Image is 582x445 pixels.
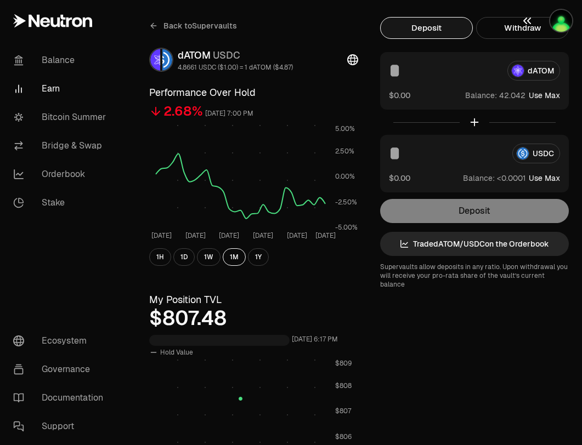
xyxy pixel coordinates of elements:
[335,124,355,133] tspan: 5.00%
[149,85,358,100] h3: Performance Over Hold
[4,46,118,75] a: Balance
[163,102,203,120] div: 2.68%
[4,412,118,441] a: Support
[4,103,118,132] a: Bitcoin Summer
[149,307,358,329] div: $807.48
[162,49,172,71] img: USDC Logo
[463,173,495,184] span: Balance:
[529,173,560,184] button: Use Max
[380,263,569,289] p: Supervaults allow deposits in any ratio. Upon withdrawal you will receive your pro-rata share of ...
[223,248,246,266] button: 1M
[173,248,195,266] button: 1D
[529,90,560,101] button: Use Max
[149,292,358,307] h3: My Position TVL
[292,333,338,346] div: [DATE] 6:17 PM
[335,223,358,232] tspan: -5.00%
[150,49,160,71] img: dATOM Logo
[151,231,172,240] tspan: [DATE]
[4,189,118,217] a: Stake
[335,198,357,207] tspan: -2.50%
[315,231,336,240] tspan: [DATE]
[197,248,221,266] button: 1W
[335,172,355,181] tspan: 0.00%
[149,17,237,35] a: Back toSupervaults
[4,75,118,103] a: Earn
[335,432,352,441] tspan: $806
[219,231,239,240] tspan: [DATE]
[389,89,410,101] button: $0.00
[149,248,171,266] button: 1H
[550,10,572,32] img: Atom Staking
[178,63,293,72] div: 4.8661 USDC ($1.00) = 1 dATOM ($4.87)
[465,90,497,101] span: Balance:
[287,231,307,240] tspan: [DATE]
[476,17,569,39] button: Withdraw
[160,348,193,357] span: Hold Value
[163,20,237,31] span: Back to Supervaults
[380,17,473,39] button: Deposit
[185,231,206,240] tspan: [DATE]
[4,327,118,355] a: Ecosystem
[213,49,240,61] span: USDC
[4,132,118,160] a: Bridge & Swap
[4,384,118,412] a: Documentation
[335,407,352,416] tspan: $807
[389,172,410,184] button: $0.00
[335,359,352,368] tspan: $809
[253,231,273,240] tspan: [DATE]
[4,355,118,384] a: Governance
[178,48,293,63] div: dATOM
[205,107,253,120] div: [DATE] 7:00 PM
[248,248,269,266] button: 1Y
[335,147,354,156] tspan: 2.50%
[380,232,569,256] a: TradedATOM/USDCon the Orderbook
[4,160,118,189] a: Orderbook
[335,381,352,390] tspan: $808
